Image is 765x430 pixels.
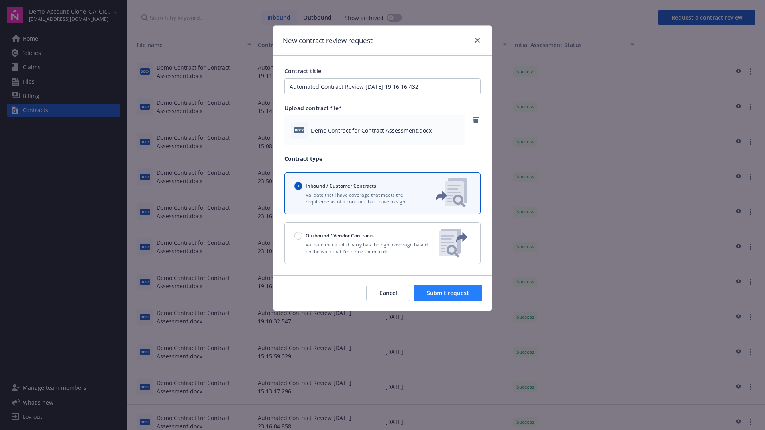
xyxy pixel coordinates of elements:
span: docx [294,127,304,133]
p: Contract type [284,154,481,163]
span: Contract title [284,67,321,75]
button: Outbound / Vendor ContractsValidate that a third party has the right coverage based on the work t... [284,222,481,264]
input: Enter a title for this contract [284,78,481,94]
h1: New contract review request [283,35,373,46]
input: Inbound / Customer Contracts [294,182,302,190]
button: Submit request [414,285,482,301]
button: Cancel [366,285,410,301]
span: Outbound / Vendor Contracts [306,232,374,239]
span: Demo Contract for Contract Assessment.docx [311,126,432,135]
span: Inbound / Customer Contracts [306,182,376,189]
span: Submit request [427,289,469,297]
button: Inbound / Customer ContractsValidate that I have coverage that meets the requirements of a contra... [284,172,481,214]
a: close [473,35,482,45]
p: Validate that a third party has the right coverage based on the work that I'm hiring them to do [294,241,432,255]
span: Upload contract file* [284,104,342,112]
a: remove [471,115,481,125]
span: Cancel [379,289,397,297]
p: Validate that I have coverage that meets the requirements of a contract that I have to sign [294,192,423,205]
input: Outbound / Vendor Contracts [294,232,302,240]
